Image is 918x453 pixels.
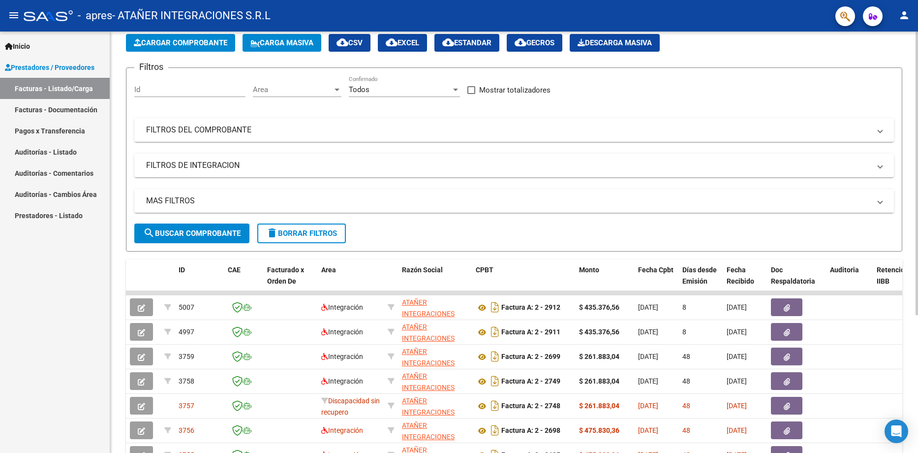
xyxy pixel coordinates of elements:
[682,353,690,360] span: 48
[489,398,501,414] i: Descargar documento
[501,378,560,386] strong: Factura A: 2 - 2749
[179,328,194,336] span: 4997
[253,85,333,94] span: Area
[402,346,468,367] div: 30716229978
[228,266,241,274] span: CAE
[489,349,501,364] i: Descargar documento
[386,38,419,47] span: EXCEL
[579,426,619,434] strong: $ 475.830,36
[771,266,815,285] span: Doc Respaldatoria
[321,426,363,434] span: Integración
[472,259,575,303] datatable-header-cell: CPBT
[402,348,455,378] span: ATAÑER INTEGRACIONES S.R.L
[501,304,560,312] strong: Factura A: 2 - 2912
[830,266,859,274] span: Auditoria
[402,323,455,354] span: ATAÑER INTEGRACIONES S.R.L
[479,84,551,96] span: Mostrar totalizadores
[402,421,455,452] span: ATAÑER INTEGRACIONES S.R.L
[378,34,427,52] button: EXCEL
[579,328,619,336] strong: $ 435.376,56
[442,36,454,48] mat-icon: cloud_download
[134,118,894,142] mat-expansion-panel-header: FILTROS DEL COMPROBANTE
[146,160,870,171] mat-panel-title: FILTROS DE INTEGRACION
[727,353,747,360] span: [DATE]
[386,36,398,48] mat-icon: cloud_download
[78,5,112,27] span: - apres
[243,34,321,52] button: Carga Masiva
[501,402,560,410] strong: Factura A: 2 - 2748
[112,5,271,27] span: - ATAÑER INTEGRACIONES S.R.L
[317,259,384,303] datatable-header-cell: Area
[638,402,658,410] span: [DATE]
[321,397,380,416] span: Discapacidad sin recupero
[501,427,560,435] strong: Factura A: 2 - 2698
[682,402,690,410] span: 48
[179,353,194,360] span: 3759
[179,266,185,274] span: ID
[579,266,599,274] span: Monto
[515,38,554,47] span: Gecros
[638,377,658,385] span: [DATE]
[877,266,909,285] span: Retencion IIBB
[579,353,619,360] strong: $ 261.883,04
[501,328,560,336] strong: Factura A: 2 - 2911
[134,38,227,47] span: Cargar Comprobante
[682,328,686,336] span: 8
[682,266,717,285] span: Días desde Emisión
[579,377,619,385] strong: $ 261.883,04
[143,229,241,238] span: Buscar Comprobante
[727,426,747,434] span: [DATE]
[727,303,747,311] span: [DATE]
[126,34,235,52] button: Cargar Comprobante
[321,266,336,274] span: Area
[634,259,678,303] datatable-header-cell: Fecha Cpbt
[266,229,337,238] span: Borrar Filtros
[723,259,767,303] datatable-header-cell: Fecha Recibido
[638,266,673,274] span: Fecha Cpbt
[570,34,660,52] button: Descarga Masiva
[5,62,94,73] span: Prestadores / Proveedores
[337,38,363,47] span: CSV
[179,402,194,410] span: 3757
[898,9,910,21] mat-icon: person
[682,426,690,434] span: 48
[175,259,224,303] datatable-header-cell: ID
[321,377,363,385] span: Integración
[266,227,278,239] mat-icon: delete
[321,353,363,360] span: Integración
[638,426,658,434] span: [DATE]
[179,377,194,385] span: 3758
[402,372,455,403] span: ATAÑER INTEGRACIONES S.R.L
[329,34,370,52] button: CSV
[402,397,455,427] span: ATAÑER INTEGRACIONES S.R.L
[638,353,658,360] span: [DATE]
[134,224,249,243] button: Buscar Comprobante
[579,402,619,410] strong: $ 261.883,04
[349,85,369,94] span: Todos
[873,259,912,303] datatable-header-cell: Retencion IIBB
[515,36,526,48] mat-icon: cloud_download
[8,9,20,21] mat-icon: menu
[179,426,194,434] span: 3756
[885,420,908,443] div: Open Intercom Messenger
[402,297,468,318] div: 30716229978
[402,395,468,416] div: 30716229978
[489,324,501,340] i: Descargar documento
[321,303,363,311] span: Integración
[579,303,619,311] strong: $ 435.376,56
[678,259,723,303] datatable-header-cell: Días desde Emisión
[638,303,658,311] span: [DATE]
[767,259,826,303] datatable-header-cell: Doc Respaldatoria
[442,38,491,47] span: Estandar
[727,402,747,410] span: [DATE]
[398,259,472,303] datatable-header-cell: Razón Social
[501,353,560,361] strong: Factura A: 2 - 2699
[489,422,501,438] i: Descargar documento
[146,125,870,135] mat-panel-title: FILTROS DEL COMPROBANTE
[578,38,652,47] span: Descarga Masiva
[402,371,468,391] div: 30716229978
[134,60,168,74] h3: Filtros
[224,259,263,303] datatable-header-cell: CAE
[402,322,468,342] div: 30716229978
[402,420,468,441] div: 30716229978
